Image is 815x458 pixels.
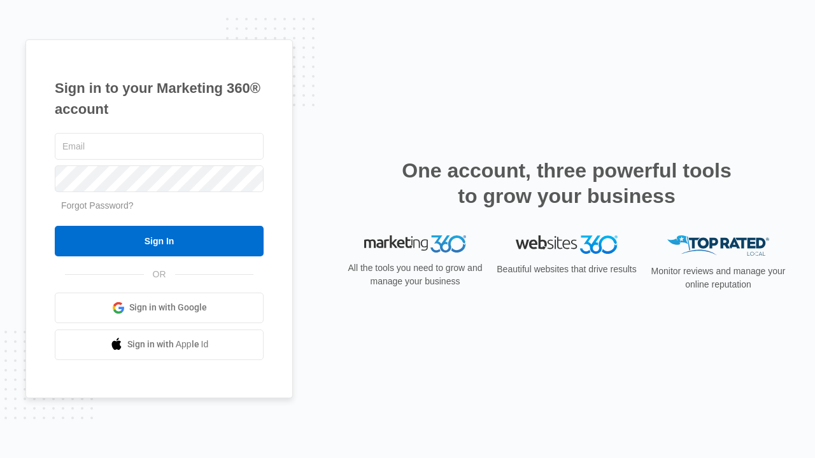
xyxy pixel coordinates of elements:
[127,338,209,351] span: Sign in with Apple Id
[55,330,264,360] a: Sign in with Apple Id
[61,200,134,211] a: Forgot Password?
[129,301,207,314] span: Sign in with Google
[516,235,618,254] img: Websites 360
[667,235,769,256] img: Top Rated Local
[144,268,175,281] span: OR
[55,78,264,120] h1: Sign in to your Marketing 360® account
[364,235,466,253] img: Marketing 360
[398,158,735,209] h2: One account, three powerful tools to grow your business
[55,133,264,160] input: Email
[55,226,264,256] input: Sign In
[495,263,638,276] p: Beautiful websites that drive results
[344,261,486,288] p: All the tools you need to grow and manage your business
[55,293,264,323] a: Sign in with Google
[647,265,790,291] p: Monitor reviews and manage your online reputation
